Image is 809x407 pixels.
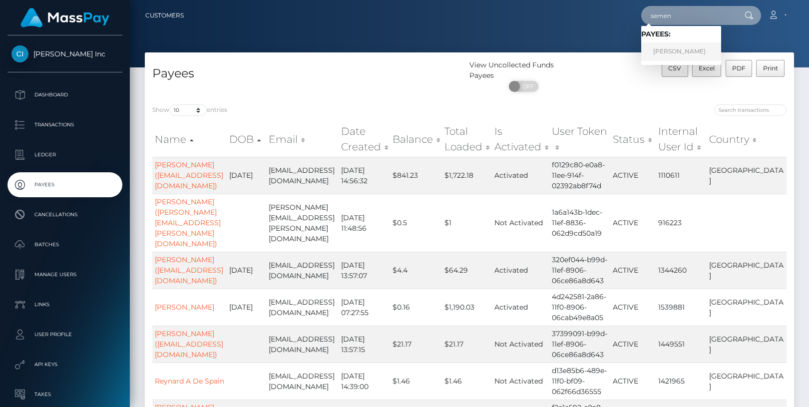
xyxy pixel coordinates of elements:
[442,157,492,194] td: $1,722.18
[442,289,492,326] td: $1,190.03
[610,289,655,326] td: ACTIVE
[227,252,266,289] td: [DATE]
[763,64,778,72] span: Print
[390,252,442,289] td: $4.4
[7,202,122,227] a: Cancellations
[641,30,721,38] h6: Payees:
[169,104,207,116] select: Showentries
[707,289,787,326] td: [GEOGRAPHIC_DATA]
[390,326,442,363] td: $21.17
[11,147,118,162] p: Ledger
[266,252,339,289] td: [EMAIL_ADDRESS][DOMAIN_NAME]
[549,363,611,400] td: d13e85b6-489e-11f0-bf09-062f66d36555
[155,377,224,386] a: Reynard A De Spain
[145,5,184,26] a: Customers
[11,357,118,372] p: API Keys
[152,65,462,82] h4: Payees
[227,157,266,194] td: [DATE]
[20,8,109,27] img: MassPay Logo
[492,194,549,252] td: Not Activated
[11,87,118,102] p: Dashboard
[7,382,122,407] a: Taxes
[7,82,122,107] a: Dashboard
[699,64,715,72] span: Excel
[492,326,549,363] td: Not Activated
[155,255,223,285] a: [PERSON_NAME] ([EMAIL_ADDRESS][DOMAIN_NAME])
[442,194,492,252] td: $1
[339,157,390,194] td: [DATE] 14:56:32
[266,326,339,363] td: [EMAIL_ADDRESS][DOMAIN_NAME]
[514,81,539,92] span: OFF
[155,329,223,359] a: [PERSON_NAME] ([EMAIL_ADDRESS][DOMAIN_NAME])
[11,237,118,252] p: Batches
[7,112,122,137] a: Transactions
[390,289,442,326] td: $0.16
[7,142,122,167] a: Ledger
[549,326,611,363] td: 37399091-b99d-11ef-8906-06ce86a8d643
[266,289,339,326] td: [EMAIL_ADDRESS][DOMAIN_NAME]
[714,104,787,116] input: Search transactions
[7,172,122,197] a: Payees
[656,121,707,157] th: Internal User Id: activate to sort column ascending
[656,194,707,252] td: 916223
[492,289,549,326] td: Activated
[469,60,578,81] div: View Uncollected Funds Payees
[7,49,122,58] span: [PERSON_NAME] Inc
[492,157,549,194] td: Activated
[668,64,681,72] span: CSV
[492,121,549,157] th: Is Activated: activate to sort column ascending
[152,104,227,116] label: Show entries
[549,194,611,252] td: 1a6a143b-1dec-11ef-8836-062d9cd50a19
[11,267,118,282] p: Manage Users
[732,64,746,72] span: PDF
[549,121,611,157] th: User Token: activate to sort column ascending
[756,60,785,77] button: Print
[7,352,122,377] a: API Keys
[155,197,221,248] a: [PERSON_NAME] ([PERSON_NAME][EMAIL_ADDRESS][PERSON_NAME][DOMAIN_NAME])
[152,121,227,157] th: Name: activate to sort column ascending
[726,60,753,77] button: PDF
[492,252,549,289] td: Activated
[11,297,118,312] p: Links
[339,326,390,363] td: [DATE] 13:57:15
[549,157,611,194] td: f0129c80-e0a8-11ee-914f-02392ab8f74d
[339,363,390,400] td: [DATE] 14:39:00
[662,60,688,77] button: CSV
[610,157,655,194] td: ACTIVE
[390,157,442,194] td: $841.23
[339,252,390,289] td: [DATE] 13:57:07
[656,157,707,194] td: 1110611
[610,363,655,400] td: ACTIVE
[492,363,549,400] td: Not Activated
[11,117,118,132] p: Transactions
[7,322,122,347] a: User Profile
[442,252,492,289] td: $64.29
[390,121,442,157] th: Balance: activate to sort column ascending
[707,252,787,289] td: [GEOGRAPHIC_DATA]
[442,121,492,157] th: Total Loaded: activate to sort column ascending
[549,252,611,289] td: 320ef044-b99d-11ef-8906-06ce86a8d643
[442,326,492,363] td: $21.17
[7,232,122,257] a: Batches
[339,289,390,326] td: [DATE] 07:27:55
[610,326,655,363] td: ACTIVE
[266,121,339,157] th: Email: activate to sort column ascending
[656,252,707,289] td: 1344260
[266,194,339,252] td: [PERSON_NAME][EMAIL_ADDRESS][PERSON_NAME][DOMAIN_NAME]
[656,363,707,400] td: 1421965
[610,121,655,157] th: Status: activate to sort column ascending
[610,252,655,289] td: ACTIVE
[692,60,722,77] button: Excel
[155,303,214,312] a: [PERSON_NAME]
[339,194,390,252] td: [DATE] 11:48:56
[707,326,787,363] td: [GEOGRAPHIC_DATA]
[641,42,721,61] a: [PERSON_NAME]
[390,194,442,252] td: $0.5
[11,387,118,402] p: Taxes
[610,194,655,252] td: ACTIVE
[7,262,122,287] a: Manage Users
[549,289,611,326] td: 4d242581-2a86-11f0-8906-06cab49e8a05
[11,327,118,342] p: User Profile
[707,121,787,157] th: Country: activate to sort column ascending
[7,292,122,317] a: Links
